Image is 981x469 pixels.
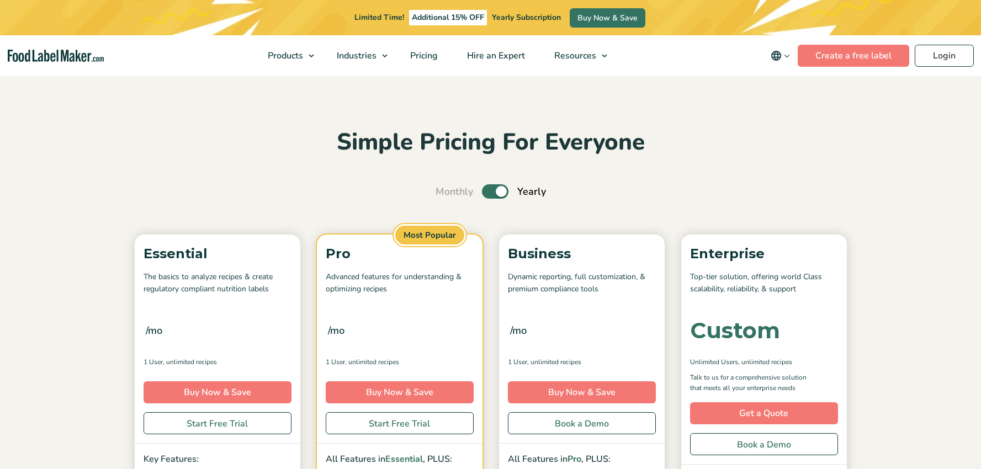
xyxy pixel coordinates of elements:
[144,357,163,367] span: 1 User
[322,35,393,76] a: Industries
[394,224,466,247] span: Most Popular
[144,243,291,264] p: Essential
[798,45,909,67] a: Create a free label
[540,35,613,76] a: Resources
[163,357,217,367] span: , Unlimited Recipes
[144,381,291,403] a: Buy Now & Save
[146,323,162,338] span: /mo
[690,243,838,264] p: Enterprise
[326,271,474,296] p: Advanced features for understanding & optimizing recipes
[144,412,291,434] a: Start Free Trial
[690,319,780,342] div: Custom
[144,452,291,467] p: Key Features:
[568,453,581,465] span: Pro
[326,452,474,467] p: All Features in , PLUS:
[436,184,473,199] span: Monthly
[690,402,838,424] a: Get a Quote
[253,35,320,76] a: Products
[690,357,738,367] span: Unlimited Users
[508,271,656,296] p: Dynamic reporting, full customization, & premium compliance tools
[690,271,838,296] p: Top-tier solution, offering world Class scalability, reliability, & support
[345,357,399,367] span: , Unlimited Recipes
[738,357,792,367] span: , Unlimited Recipes
[690,433,838,455] a: Book a Demo
[328,323,344,338] span: /mo
[396,35,450,76] a: Pricing
[690,372,817,393] p: Talk to us for a comprehensive solution that meets all your enterprise needs
[453,35,537,76] a: Hire an Expert
[508,412,656,434] a: Book a Demo
[527,357,581,367] span: , Unlimited Recipes
[492,12,561,23] span: Yearly Subscription
[508,243,656,264] p: Business
[508,381,656,403] a: Buy Now & Save
[354,12,404,23] span: Limited Time!
[264,50,304,62] span: Products
[517,184,546,199] span: Yearly
[326,243,474,264] p: Pro
[482,184,508,199] label: Toggle
[385,453,423,465] span: Essential
[508,452,656,467] p: All Features in , PLUS:
[409,10,487,25] span: Additional 15% OFF
[326,381,474,403] a: Buy Now & Save
[129,127,852,158] h2: Simple Pricing For Everyone
[407,50,439,62] span: Pricing
[144,271,291,296] p: The basics to analyze recipes & create regulatory compliant nutrition labels
[464,50,526,62] span: Hire an Expert
[551,50,597,62] span: Resources
[508,357,527,367] span: 1 User
[326,357,345,367] span: 1 User
[333,50,378,62] span: Industries
[326,412,474,434] a: Start Free Trial
[915,45,974,67] a: Login
[570,8,645,28] a: Buy Now & Save
[510,323,527,338] span: /mo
